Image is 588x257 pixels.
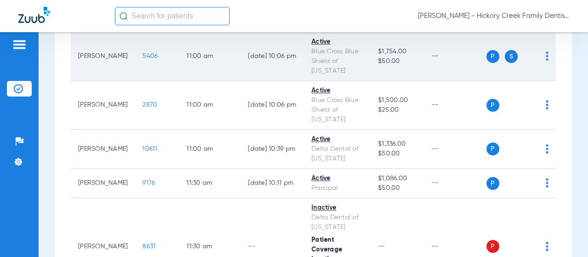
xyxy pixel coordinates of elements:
div: Blue Cross Blue Shield of [US_STATE] [311,47,363,76]
td: [DATE] 10:06 PM [241,81,304,130]
td: -- [424,32,486,81]
div: Inactive [311,203,363,213]
span: 8631 [142,243,155,250]
td: [DATE] 10:39 PM [241,130,304,169]
span: 10611 [142,146,157,152]
td: [PERSON_NAME] [71,81,135,130]
span: 2870 [142,102,157,108]
span: $25.00 [378,105,417,115]
span: $1,500.00 [378,96,417,105]
img: group-dot-blue.svg [546,144,548,154]
span: P [486,240,499,253]
span: $50.00 [378,183,417,193]
div: Blue Cross Blue Shield of [US_STATE] [311,96,363,125]
img: group-dot-blue.svg [546,242,548,251]
td: 11:00 AM [179,32,241,81]
td: -- [424,169,486,198]
img: group-dot-blue.svg [546,100,548,109]
td: [DATE] 10:06 PM [241,32,304,81]
td: -- [424,130,486,169]
img: group-dot-blue.svg [546,178,548,188]
span: S [505,50,518,63]
td: [DATE] 10:11 PM [241,169,304,198]
td: [PERSON_NAME] [71,130,135,169]
span: 9176 [142,180,155,186]
td: 11:00 AM [179,81,241,130]
input: Search for patients [115,7,230,25]
span: [PERSON_NAME] - Hickory Creek Family Dentistry [418,11,570,21]
div: Active [311,174,363,183]
span: $50.00 [378,149,417,159]
img: hamburger-icon [12,39,27,50]
span: 5406 [142,53,158,59]
div: Delta Dental of [US_STATE] [311,213,363,232]
img: Zuub Logo [18,7,50,23]
div: Principal [311,183,363,193]
span: $1,336.00 [378,139,417,149]
span: P [486,50,499,63]
div: Delta Dental of [US_STATE] [311,144,363,164]
span: P [486,177,499,190]
span: P [486,99,499,112]
span: $50.00 [378,57,417,66]
span: P [486,143,499,155]
td: [PERSON_NAME] [71,169,135,198]
td: -- [424,81,486,130]
span: $1,086.00 [378,174,417,183]
img: group-dot-blue.svg [546,51,548,61]
div: Active [311,86,363,96]
div: Active [311,135,363,144]
span: -- [378,243,385,250]
td: 11:00 AM [179,130,241,169]
td: 11:30 AM [179,169,241,198]
td: [PERSON_NAME] [71,32,135,81]
span: $1,754.00 [378,47,417,57]
img: Search Icon [119,12,128,20]
div: Active [311,37,363,47]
